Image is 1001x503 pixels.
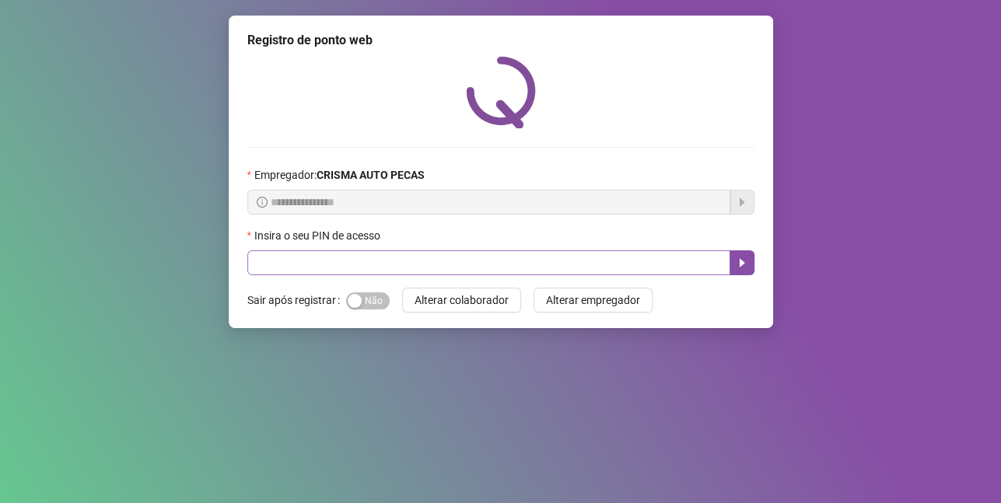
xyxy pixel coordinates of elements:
strong: CRISMA AUTO PECAS [317,169,425,181]
span: Alterar empregador [546,292,640,309]
button: Alterar empregador [534,288,653,313]
label: Insira o seu PIN de acesso [247,227,390,244]
button: Alterar colaborador [402,288,521,313]
span: info-circle [257,197,268,208]
span: Empregador : [254,166,425,183]
span: Alterar colaborador [415,292,509,309]
img: QRPoint [466,56,536,128]
span: caret-right [736,257,748,269]
div: Registro de ponto web [247,31,754,50]
label: Sair após registrar [247,288,346,313]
